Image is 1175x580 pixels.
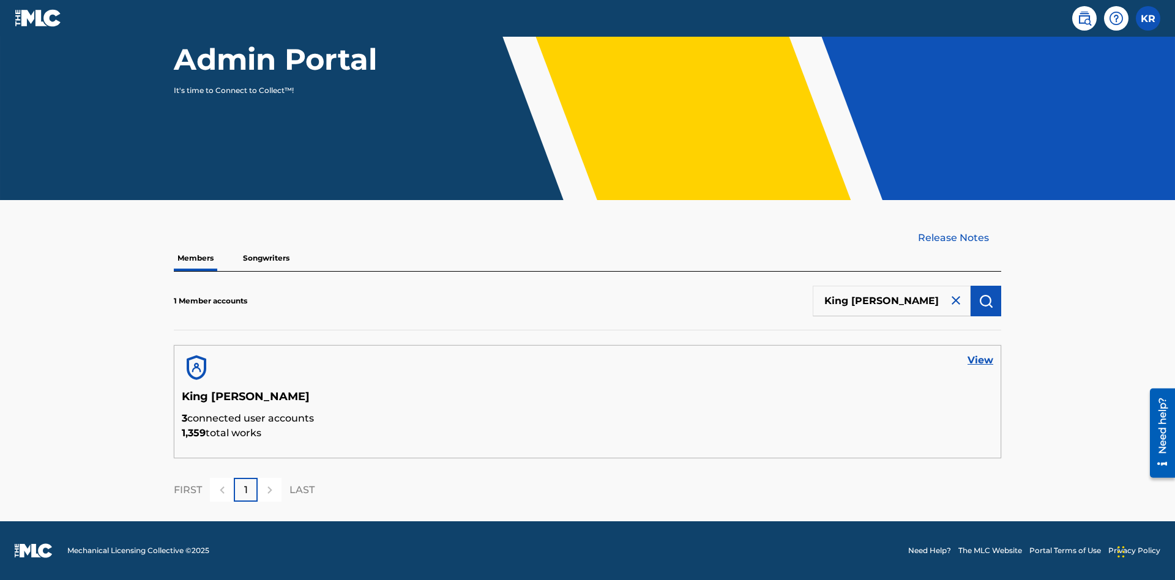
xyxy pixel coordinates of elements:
[908,545,951,556] a: Need Help?
[813,286,971,316] input: Search Members
[15,543,53,558] img: logo
[979,294,993,308] img: Search Works
[1077,11,1092,26] img: search
[174,85,386,96] p: It's time to Connect to Collect™!
[1072,6,1097,31] a: Public Search
[1029,545,1101,556] a: Portal Terms of Use
[1117,534,1125,570] div: Drag
[949,293,963,308] img: close
[182,426,993,441] p: total works
[174,296,247,307] p: 1 Member accounts
[958,545,1022,556] a: The MLC Website
[182,427,206,439] span: 1,359
[182,412,187,424] span: 3
[1114,521,1175,580] iframe: Chat Widget
[174,483,202,497] p: FIRST
[182,411,993,426] p: connected user accounts
[15,9,62,27] img: MLC Logo
[918,231,1001,245] a: Release Notes
[239,245,293,271] p: Songwriters
[182,390,993,411] h5: King [PERSON_NAME]
[244,483,248,497] p: 1
[1109,11,1124,26] img: help
[67,545,209,556] span: Mechanical Licensing Collective © 2025
[289,483,315,497] p: LAST
[968,353,993,368] a: View
[1136,6,1160,31] div: User Menu
[1104,6,1128,31] div: Help
[1108,545,1160,556] a: Privacy Policy
[174,245,217,271] p: Members
[1141,384,1175,484] iframe: Resource Center
[182,353,211,382] img: account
